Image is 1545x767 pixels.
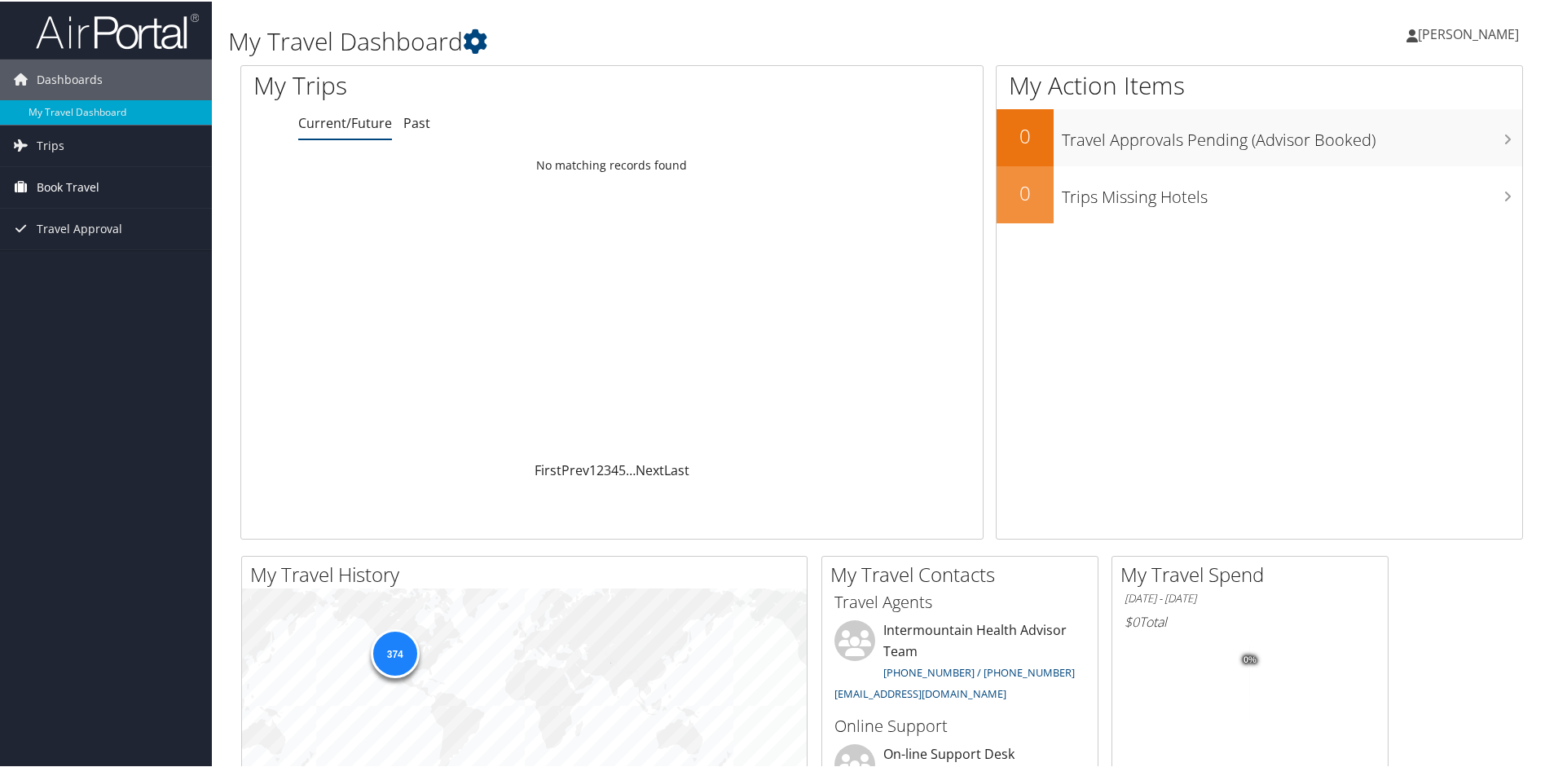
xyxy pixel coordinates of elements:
h2: My Travel History [250,559,807,587]
span: … [626,460,636,478]
h1: My Travel Dashboard [228,23,1099,57]
a: 2 [596,460,604,478]
a: Prev [561,460,589,478]
a: 3 [604,460,611,478]
img: airportal-logo.png [36,11,199,49]
a: Current/Future [298,112,392,130]
a: [PERSON_NAME] [1406,8,1535,57]
a: 4 [611,460,618,478]
h2: 0 [997,121,1054,148]
h1: My Action Items [997,67,1522,101]
a: 0Travel Approvals Pending (Advisor Booked) [997,108,1522,165]
span: Trips [37,124,64,165]
h3: Online Support [834,713,1085,736]
h3: Travel Agents [834,589,1085,612]
a: Past [403,112,430,130]
h6: Total [1125,611,1376,629]
li: Intermountain Health Advisor Team [826,619,1094,706]
span: Book Travel [37,165,99,206]
a: [EMAIL_ADDRESS][DOMAIN_NAME] [834,685,1006,699]
h2: My Travel Spend [1120,559,1388,587]
a: 1 [589,460,596,478]
h6: [DATE] - [DATE] [1125,589,1376,605]
a: [PHONE_NUMBER] / [PHONE_NUMBER] [883,663,1075,678]
a: 5 [618,460,626,478]
h2: 0 [997,178,1054,205]
a: 0Trips Missing Hotels [997,165,1522,222]
h2: My Travel Contacts [830,559,1098,587]
span: $0 [1125,611,1139,629]
div: 374 [370,628,419,677]
span: Travel Approval [37,207,122,248]
h3: Travel Approvals Pending (Advisor Booked) [1062,119,1522,150]
a: Next [636,460,664,478]
span: Dashboards [37,58,103,99]
span: [PERSON_NAME] [1418,24,1519,42]
td: No matching records found [241,149,983,179]
tspan: 0% [1243,654,1257,663]
h3: Trips Missing Hotels [1062,176,1522,207]
h1: My Trips [253,67,662,101]
a: Last [664,460,689,478]
a: First [535,460,561,478]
